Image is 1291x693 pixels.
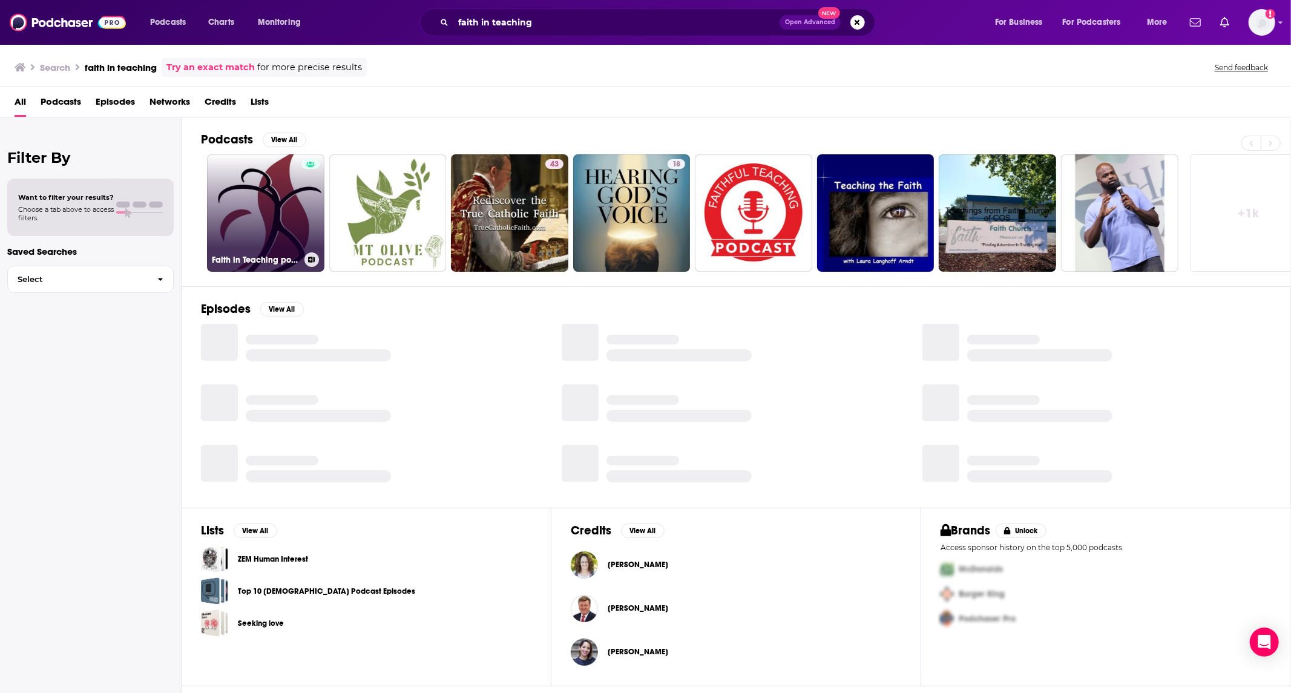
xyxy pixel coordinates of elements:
img: James Johnson [571,595,598,622]
span: Charts [208,14,234,31]
span: Monitoring [258,14,301,31]
span: [PERSON_NAME] [608,603,668,613]
h2: Lists [201,523,224,538]
button: View All [263,133,306,147]
span: Choose a tab above to access filters. [18,205,114,222]
button: open menu [987,13,1058,32]
img: User Profile [1249,9,1275,36]
span: For Podcasters [1063,14,1121,31]
a: Try an exact match [166,61,255,74]
span: Select [8,275,148,283]
img: Podchaser - Follow, Share and Rate Podcasts [10,11,126,34]
span: Podcasts [150,14,186,31]
h2: Filter By [7,149,174,166]
a: Laura Lane [608,560,668,570]
a: Top 10 Christian Podcast Episodes [201,577,228,605]
button: open menu [1055,13,1138,32]
div: Open Intercom Messenger [1250,628,1279,657]
button: Unlock [996,524,1047,538]
span: [PERSON_NAME] [608,647,668,657]
span: New [818,7,840,19]
p: Saved Searches [7,246,174,257]
a: Laura Lane [571,551,598,579]
span: for more precise results [257,61,362,74]
a: All [15,92,26,117]
h3: Faith in Teaching podcast [212,255,300,265]
a: Show notifications dropdown [1215,12,1234,33]
a: ZEM Human Interest [238,553,308,566]
span: 18 [672,159,680,171]
a: EpisodesView All [201,301,304,317]
a: ZEM Human Interest [201,545,228,573]
div: Search podcasts, credits, & more... [432,8,887,36]
button: open menu [1138,13,1183,32]
a: Credits [205,92,236,117]
a: 18 [573,154,691,272]
button: open menu [142,13,202,32]
img: Third Pro Logo [936,606,959,631]
span: Burger King [959,589,1005,599]
a: ListsView All [201,523,277,538]
h2: Brands [941,523,991,538]
button: Adalis ShuttlesworthAdalis Shuttlesworth [571,632,901,671]
button: Send feedback [1211,62,1272,73]
a: CreditsView All [571,523,665,538]
a: Charts [200,13,241,32]
span: Logged in as eerdmans [1249,9,1275,36]
span: Open Advanced [785,19,835,25]
svg: Add a profile image [1266,9,1275,19]
button: James JohnsonJames Johnson [571,589,901,628]
h2: Credits [571,523,611,538]
button: Show profile menu [1249,9,1275,36]
button: View All [260,302,304,317]
button: Open AdvancedNew [780,15,841,30]
a: Lists [251,92,269,117]
p: Access sponsor history on the top 5,000 podcasts. [941,543,1271,552]
a: Episodes [96,92,135,117]
button: View All [621,524,665,538]
a: Networks [149,92,190,117]
a: Faith in Teaching podcast [207,154,324,272]
img: Adalis Shuttlesworth [571,639,598,666]
a: 18 [668,159,685,169]
button: View All [234,524,277,538]
span: 43 [550,159,559,171]
input: Search podcasts, credits, & more... [453,13,780,32]
a: PodcastsView All [201,132,306,147]
a: Show notifications dropdown [1185,12,1206,33]
img: Second Pro Logo [936,582,959,606]
h2: Episodes [201,301,251,317]
h3: faith in teaching [85,62,157,73]
span: For Business [995,14,1043,31]
a: 43 [451,154,568,272]
img: First Pro Logo [936,557,959,582]
button: Select [7,266,174,293]
a: Seeking love [201,609,228,637]
button: Laura LaneLaura Lane [571,545,901,584]
h2: Podcasts [201,132,253,147]
a: Podcasts [41,92,81,117]
a: 43 [545,159,563,169]
span: [PERSON_NAME] [608,560,668,570]
a: Adalis Shuttlesworth [608,647,668,657]
span: More [1147,14,1168,31]
span: McDonalds [959,564,1003,574]
span: Podchaser Pro [959,614,1016,624]
h3: Search [40,62,70,73]
a: Seeking love [238,617,284,630]
span: Want to filter your results? [18,193,114,202]
button: open menu [249,13,317,32]
a: James Johnson [608,603,668,613]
